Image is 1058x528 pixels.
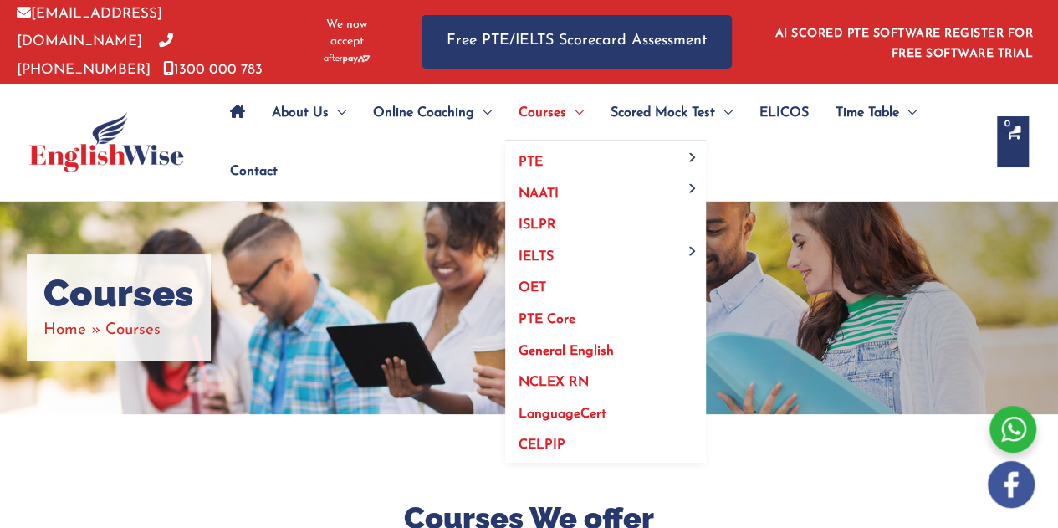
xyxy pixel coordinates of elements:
span: Menu Toggle [683,152,703,161]
span: ISLPR [519,218,556,232]
a: [PHONE_NUMBER] [17,34,173,76]
nav: Site Navigation: Main Menu [217,84,980,201]
nav: Breadcrumbs [43,316,194,344]
span: ELICOS [759,84,809,142]
a: AI SCORED PTE SOFTWARE REGISTER FOR FREE SOFTWARE TRIAL [775,28,1034,60]
span: Contact [230,142,278,201]
a: General English [505,330,706,361]
a: About UsMenu Toggle [258,84,360,142]
a: 1300 000 783 [163,63,263,77]
a: PTE Core [505,299,706,331]
a: CoursesMenu Toggle [505,84,597,142]
img: white-facebook.png [988,461,1035,508]
span: IELTS [519,250,554,264]
span: We now accept [314,17,380,50]
a: LanguageCert [505,392,706,424]
span: Menu Toggle [715,84,733,142]
span: Menu Toggle [474,84,492,142]
span: OET [519,281,546,295]
span: Time Table [836,84,899,142]
img: Afterpay-Logo [324,54,370,64]
span: Courses [519,84,566,142]
a: View Shopping Cart, empty [997,116,1029,167]
span: Online Coaching [373,84,474,142]
a: [EMAIL_ADDRESS][DOMAIN_NAME] [17,7,162,49]
a: NAATIMenu Toggle [505,172,706,204]
span: Menu Toggle [899,84,917,142]
a: ELICOS [746,84,822,142]
span: Menu Toggle [329,84,346,142]
span: CELPIP [519,438,565,452]
a: Free PTE/IELTS Scorecard Assessment [422,15,732,68]
span: NCLEX RN [519,376,589,389]
h1: Courses [43,271,194,316]
a: Time TableMenu Toggle [822,84,930,142]
a: Online CoachingMenu Toggle [360,84,505,142]
a: PTEMenu Toggle [505,141,706,173]
aside: Header Widget 1 [765,14,1041,69]
a: Contact [217,142,278,201]
a: IELTSMenu Toggle [505,235,706,267]
span: Menu Toggle [566,84,584,142]
img: cropped-ew-logo [29,112,184,172]
span: Scored Mock Test [611,84,715,142]
a: Home [43,322,86,338]
span: Menu Toggle [683,184,703,193]
span: NAATI [519,187,559,201]
span: PTE [519,156,543,169]
a: CELPIP [505,424,706,463]
a: NCLEX RN [505,361,706,393]
span: Menu Toggle [683,247,703,256]
span: General English [519,345,614,358]
a: Scored Mock TestMenu Toggle [597,84,746,142]
span: About Us [272,84,329,142]
span: LanguageCert [519,408,606,421]
span: Courses [105,322,161,338]
a: ISLPR [505,204,706,236]
a: OET [505,267,706,299]
span: PTE Core [519,313,575,326]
